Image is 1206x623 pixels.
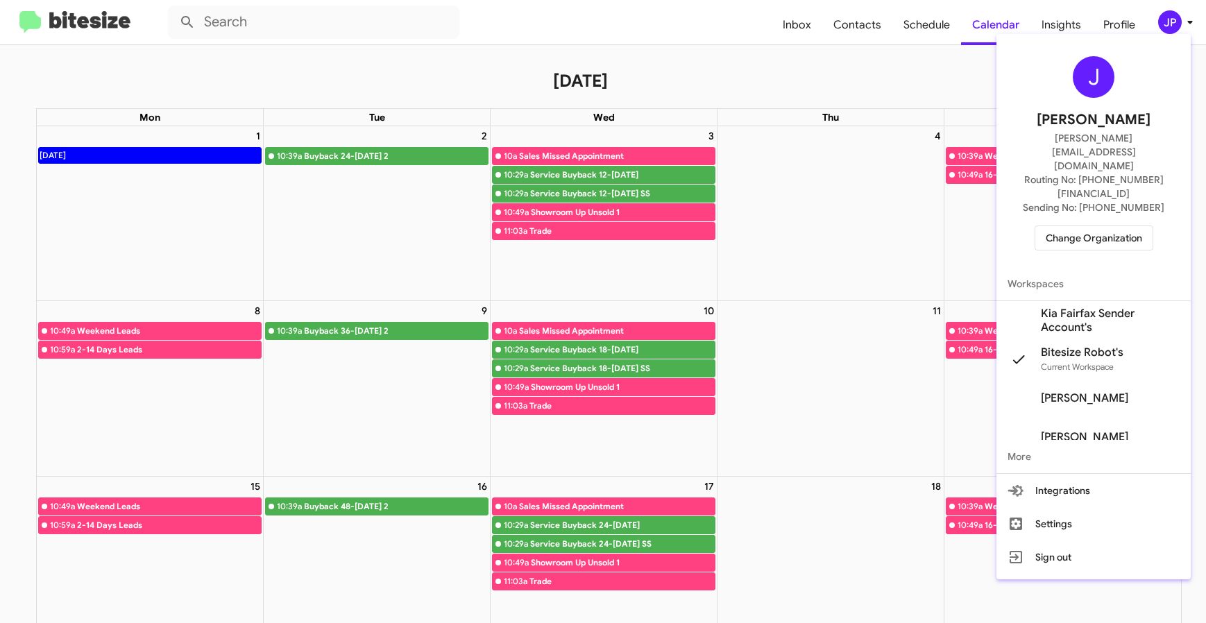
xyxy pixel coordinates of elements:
[1046,226,1142,250] span: Change Organization
[1013,173,1174,200] span: Routing No: [PHONE_NUMBER][FINANCIAL_ID]
[1041,391,1128,405] span: [PERSON_NAME]
[1037,109,1150,131] span: [PERSON_NAME]
[996,474,1191,507] button: Integrations
[1013,131,1174,173] span: [PERSON_NAME][EMAIL_ADDRESS][DOMAIN_NAME]
[1041,361,1114,372] span: Current Workspace
[1041,345,1123,359] span: Bitesize Robot's
[1041,430,1128,444] span: [PERSON_NAME]
[1073,56,1114,98] div: J
[996,267,1191,300] span: Workspaces
[1041,307,1180,334] span: Kia Fairfax Sender Account's
[1035,225,1153,250] button: Change Organization
[996,540,1191,574] button: Sign out
[1023,200,1164,214] span: Sending No: [PHONE_NUMBER]
[996,507,1191,540] button: Settings
[996,440,1191,473] span: More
